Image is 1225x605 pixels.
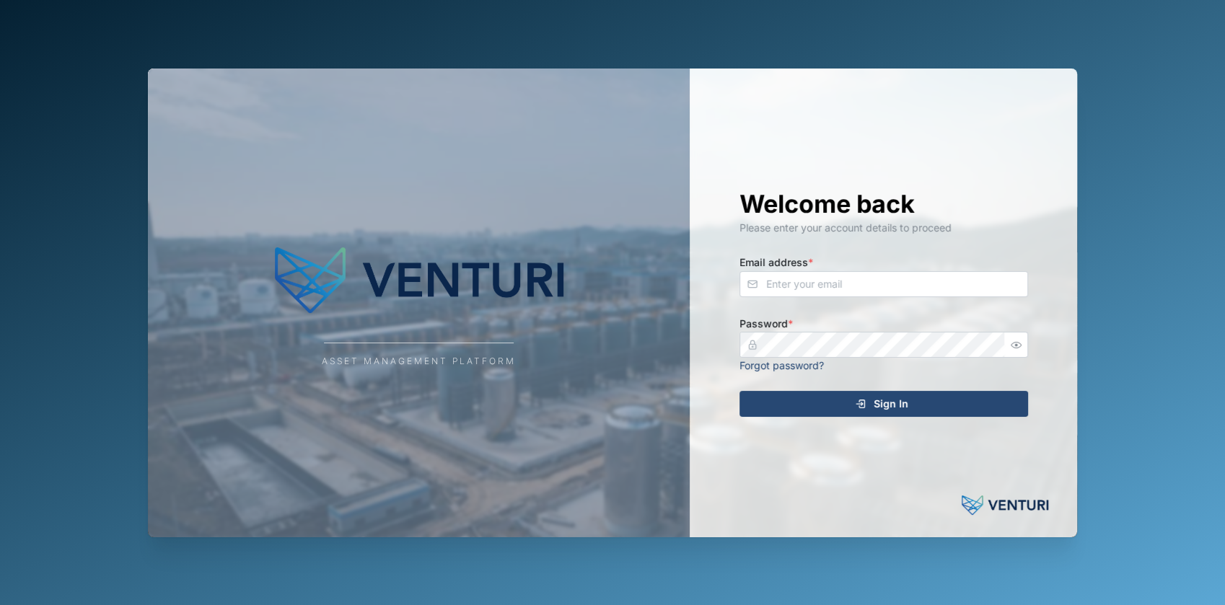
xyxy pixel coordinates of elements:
img: Powered by: Venturi [962,491,1048,520]
img: Company Logo [275,237,563,324]
a: Forgot password? [739,359,824,371]
label: Email address [739,255,813,270]
label: Password [739,316,793,332]
span: Sign In [874,392,908,416]
button: Sign In [739,391,1028,417]
div: Please enter your account details to proceed [739,220,1028,236]
input: Enter your email [739,271,1028,297]
h1: Welcome back [739,188,1028,220]
div: Asset Management Platform [322,355,516,368]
